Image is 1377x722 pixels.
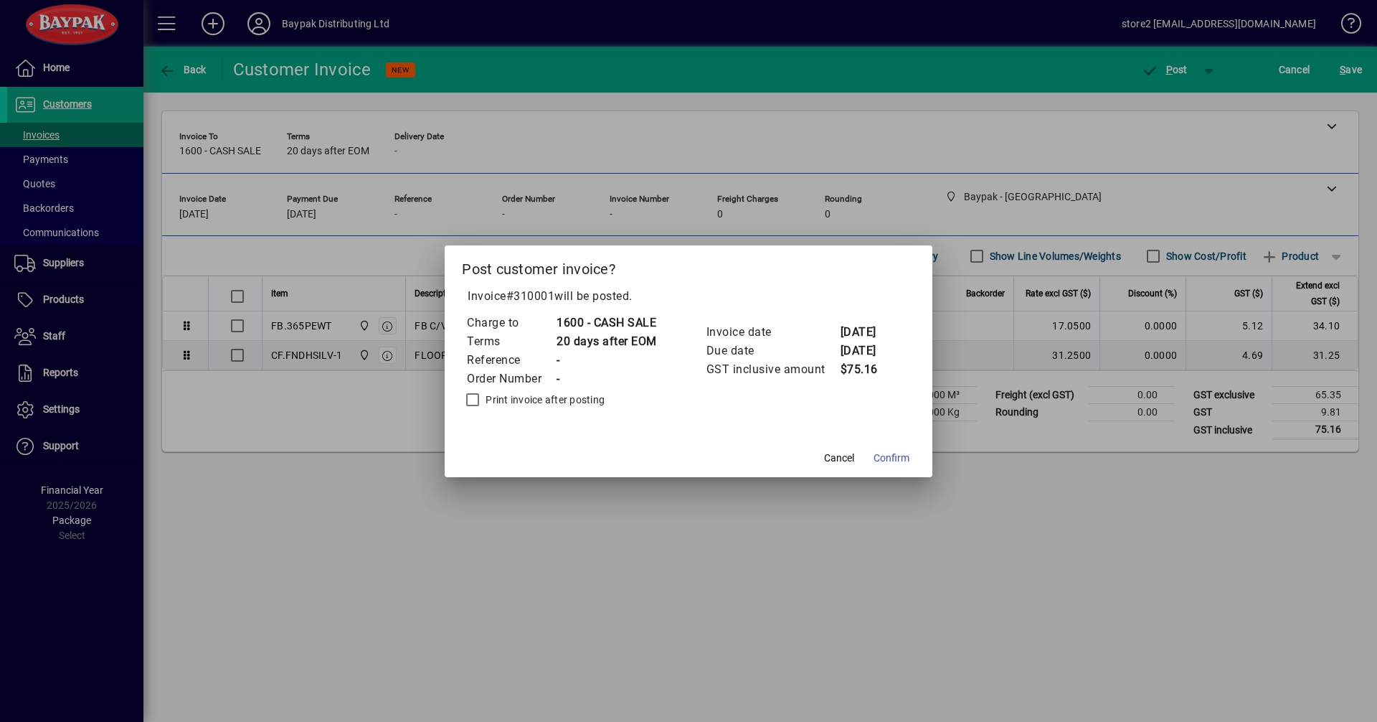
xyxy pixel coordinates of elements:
[824,451,854,466] span: Cancel
[874,451,909,466] span: Confirm
[816,446,862,472] button: Cancel
[483,393,605,407] label: Print invoice after posting
[706,323,840,342] td: Invoice date
[556,332,657,351] td: 20 days after EOM
[868,446,915,472] button: Confirm
[840,342,897,360] td: [DATE]
[506,289,555,303] span: #310001
[466,370,556,388] td: Order Number
[706,342,840,360] td: Due date
[840,323,897,342] td: [DATE]
[556,314,657,332] td: 1600 - CASH SALE
[466,351,556,370] td: Reference
[466,332,556,351] td: Terms
[556,351,657,370] td: -
[462,288,915,305] p: Invoice will be posted .
[556,370,657,388] td: -
[466,314,556,332] td: Charge to
[840,360,897,379] td: $75.16
[445,245,932,287] h2: Post customer invoice?
[706,360,840,379] td: GST inclusive amount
